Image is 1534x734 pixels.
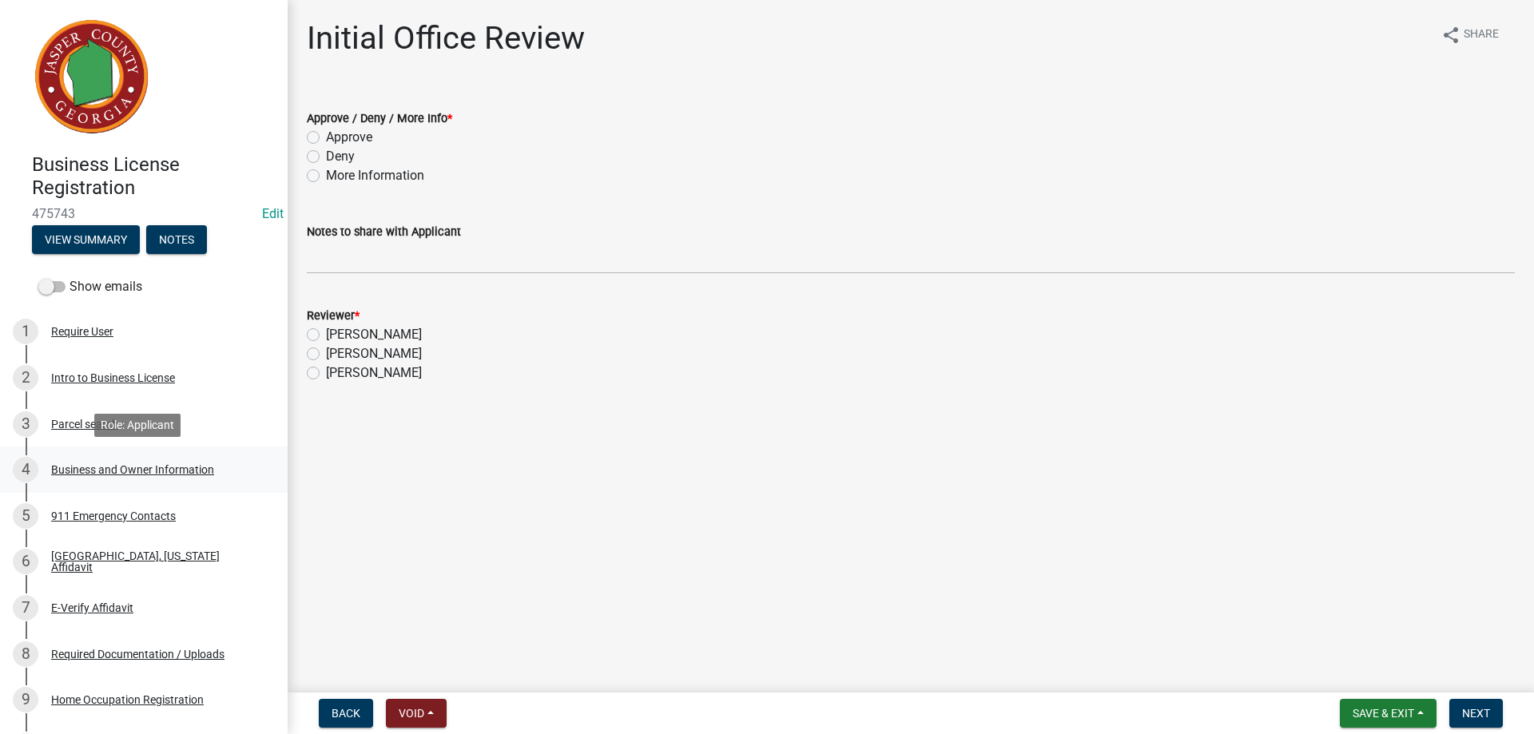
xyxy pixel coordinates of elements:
[399,707,424,720] span: Void
[51,694,204,705] div: Home Occupation Registration
[326,147,355,166] label: Deny
[13,319,38,344] div: 1
[32,234,140,247] wm-modal-confirm: Summary
[13,687,38,712] div: 9
[1340,699,1437,728] button: Save & Exit
[51,510,176,522] div: 911 Emergency Contacts
[51,326,113,337] div: Require User
[307,113,452,125] label: Approve / Deny / More Info
[13,457,38,482] div: 4
[262,206,284,221] a: Edit
[262,206,284,221] wm-modal-confirm: Edit Application Number
[51,550,262,573] div: [GEOGRAPHIC_DATA], [US_STATE] Affidavit
[38,277,142,296] label: Show emails
[326,325,422,344] label: [PERSON_NAME]
[51,419,118,430] div: Parcel search
[1429,19,1512,50] button: shareShare
[13,503,38,529] div: 5
[326,344,422,363] label: [PERSON_NAME]
[1353,707,1414,720] span: Save & Exit
[32,153,275,200] h4: Business License Registration
[13,641,38,667] div: 8
[326,128,372,147] label: Approve
[32,17,152,137] img: Jasper County, Georgia
[32,206,256,221] span: 475743
[94,414,181,437] div: Role: Applicant
[51,649,225,660] div: Required Documentation / Uploads
[1449,699,1503,728] button: Next
[326,363,422,383] label: [PERSON_NAME]
[307,19,585,58] h1: Initial Office Review
[146,225,207,254] button: Notes
[13,595,38,621] div: 7
[386,699,447,728] button: Void
[307,311,360,322] label: Reviewer
[326,166,424,185] label: More Information
[307,227,461,238] label: Notes to share with Applicant
[32,225,140,254] button: View Summary
[13,411,38,437] div: 3
[1462,707,1490,720] span: Next
[13,365,38,391] div: 2
[1464,26,1499,45] span: Share
[1441,26,1460,45] i: share
[319,699,373,728] button: Back
[332,707,360,720] span: Back
[146,234,207,247] wm-modal-confirm: Notes
[51,464,214,475] div: Business and Owner Information
[51,372,175,383] div: Intro to Business License
[51,602,133,613] div: E-Verify Affidavit
[13,549,38,574] div: 6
